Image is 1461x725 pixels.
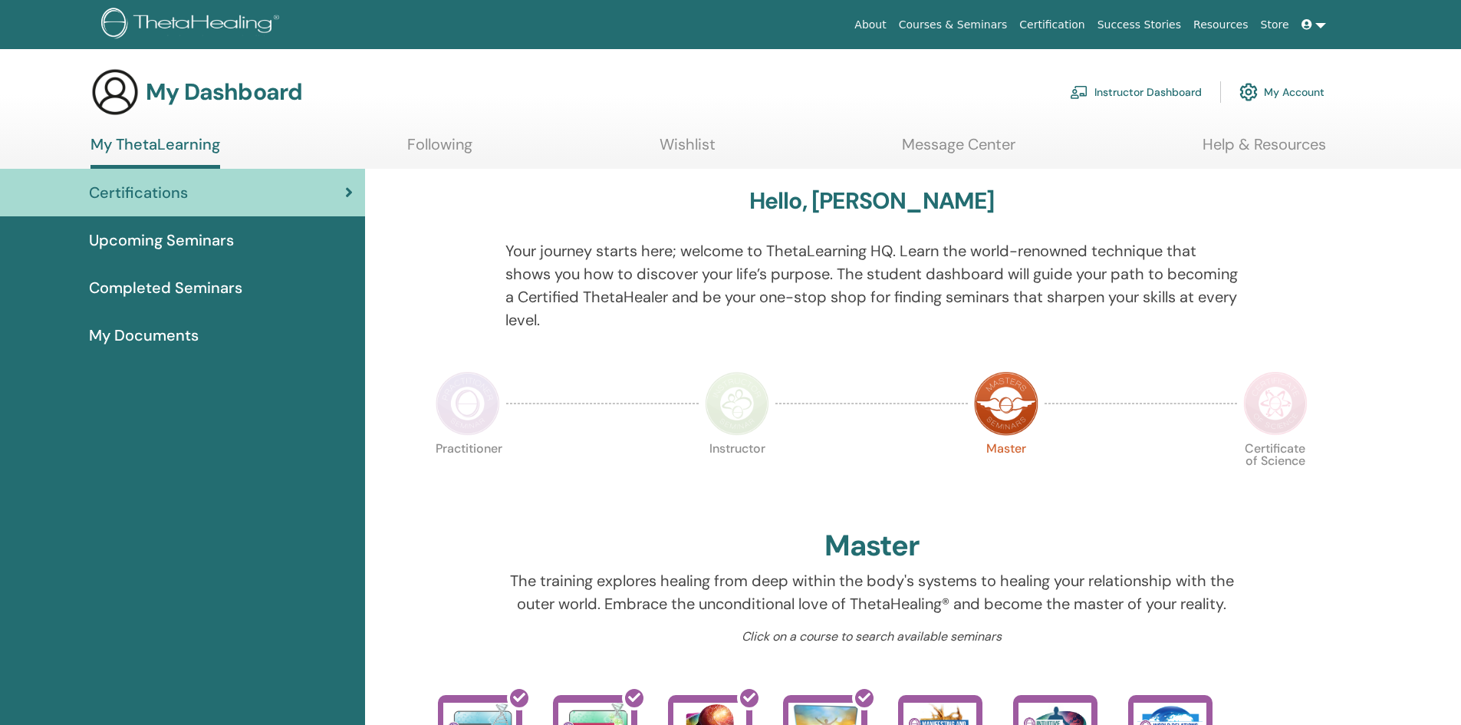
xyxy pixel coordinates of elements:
[89,181,188,204] span: Certifications
[505,569,1238,615] p: The training explores healing from deep within the body's systems to healing your relationship wi...
[146,78,302,106] h3: My Dashboard
[1243,371,1308,436] img: Certificate of Science
[705,443,769,507] p: Instructor
[407,135,472,165] a: Following
[660,135,716,165] a: Wishlist
[505,239,1238,331] p: Your journey starts here; welcome to ThetaLearning HQ. Learn the world-renowned technique that sh...
[90,68,140,117] img: generic-user-icon.jpg
[749,187,995,215] h3: Hello, [PERSON_NAME]
[705,371,769,436] img: Instructor
[848,11,892,39] a: About
[436,371,500,436] img: Practitioner
[505,628,1238,646] p: Click on a course to search available seminars
[893,11,1014,39] a: Courses & Seminars
[1070,75,1202,109] a: Instructor Dashboard
[1091,11,1187,39] a: Success Stories
[1239,79,1258,105] img: cog.svg
[902,135,1015,165] a: Message Center
[89,324,199,347] span: My Documents
[101,8,285,42] img: logo.png
[1013,11,1091,39] a: Certification
[1239,75,1324,109] a: My Account
[1203,135,1326,165] a: Help & Resources
[89,276,242,299] span: Completed Seminars
[436,443,500,507] p: Practitioner
[1243,443,1308,507] p: Certificate of Science
[974,443,1038,507] p: Master
[1070,85,1088,99] img: chalkboard-teacher.svg
[824,529,920,564] h2: Master
[90,135,220,169] a: My ThetaLearning
[1187,11,1255,39] a: Resources
[1255,11,1295,39] a: Store
[974,371,1038,436] img: Master
[89,229,234,252] span: Upcoming Seminars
